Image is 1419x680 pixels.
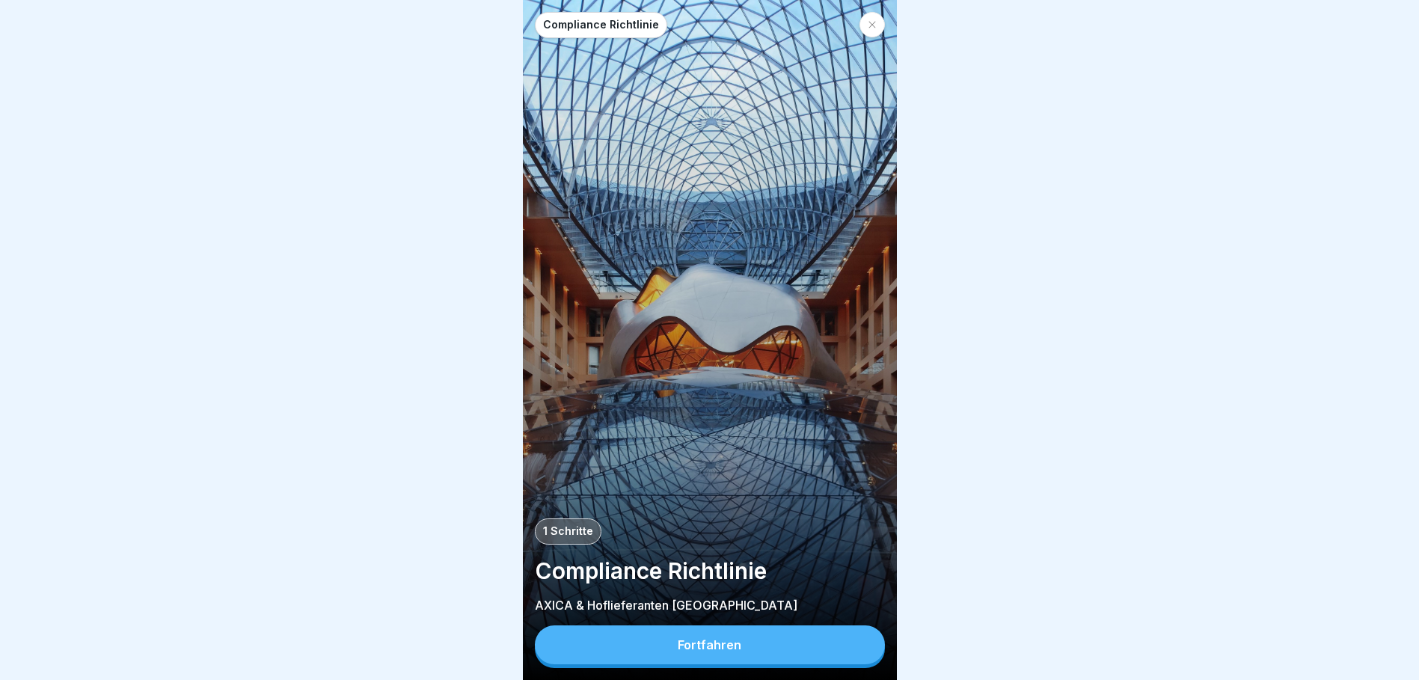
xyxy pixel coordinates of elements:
button: Fortfahren [535,625,885,664]
p: 1 Schritte [543,525,593,538]
p: Compliance Richtlinie [535,557,885,585]
p: Compliance Richtlinie [543,19,659,31]
div: Fortfahren [678,638,741,652]
p: AXICA & Hoflieferanten [GEOGRAPHIC_DATA] [535,597,885,613]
